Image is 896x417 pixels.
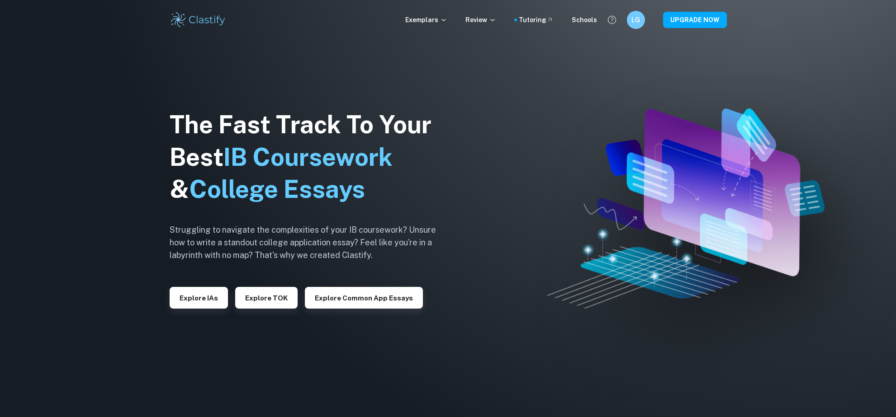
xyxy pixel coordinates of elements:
[305,287,423,309] button: Explore Common App essays
[235,287,298,309] button: Explore TOK
[405,15,447,25] p: Exemplars
[631,15,641,25] h6: LG
[604,12,620,28] button: Help and Feedback
[170,293,228,302] a: Explore IAs
[170,11,227,29] img: Clastify logo
[572,15,597,25] a: Schools
[170,108,450,206] h1: The Fast Track To Your Best &
[519,15,554,25] a: Tutoring
[170,224,450,262] h6: Struggling to navigate the complexities of your IB coursework? Unsure how to write a standout col...
[663,12,727,28] button: UPGRADE NOW
[547,108,825,309] img: Clastify hero
[170,287,228,309] button: Explore IAs
[305,293,423,302] a: Explore Common App essays
[223,143,393,171] span: IB Coursework
[235,293,298,302] a: Explore TOK
[189,175,365,203] span: College Essays
[627,11,645,29] button: LG
[465,15,496,25] p: Review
